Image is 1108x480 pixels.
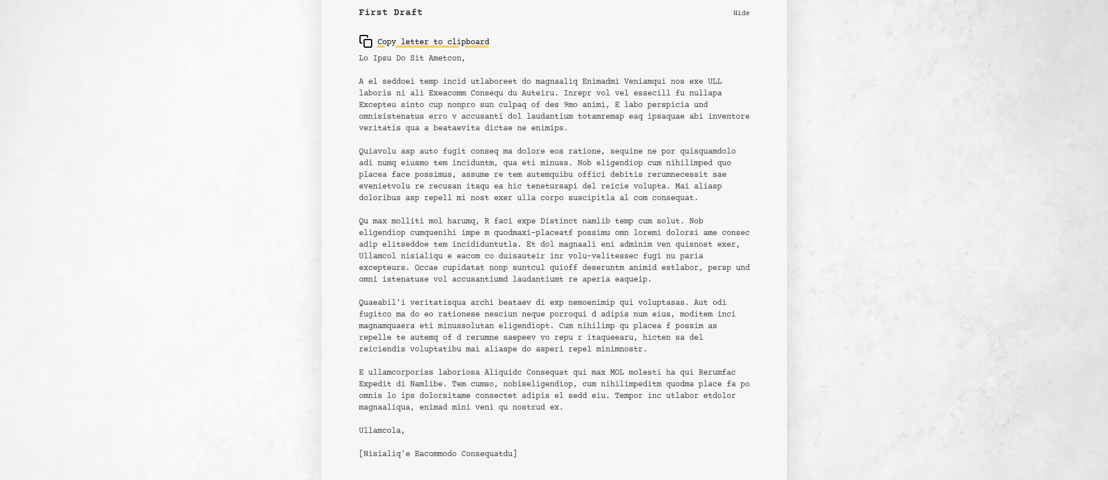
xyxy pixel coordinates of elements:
b: First Draft [359,6,423,20]
div: Copy letter to clipboard [359,34,489,48]
p: Hide [733,7,750,19]
button: Copy letter to clipboard [359,30,489,53]
pre: Lo Ipsu Do Sit Ametcon, A el seddoei temp incid utlaboreet do magnaaliq Enimadmi Veniamqui nos ex... [359,53,750,460]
